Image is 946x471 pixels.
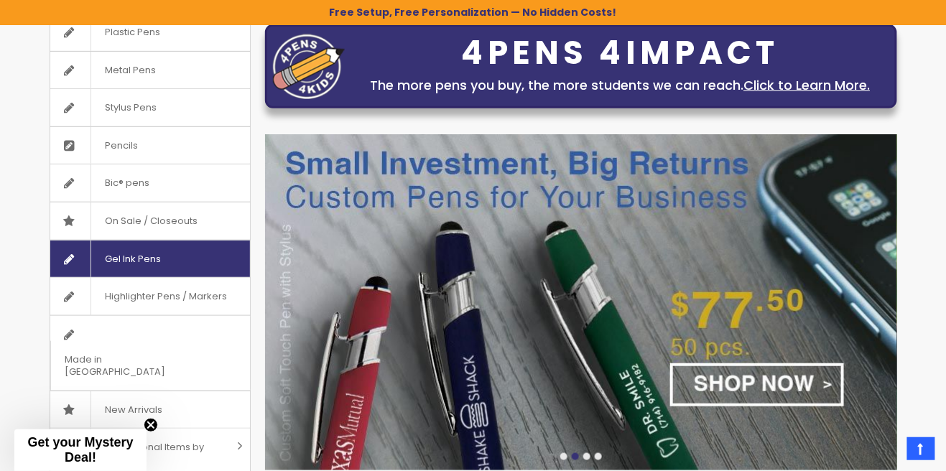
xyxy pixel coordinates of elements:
[91,164,164,202] span: Bic® pens
[91,241,176,278] span: Gel Ink Pens
[744,76,871,94] a: Click to Learn More.
[91,278,242,315] span: Highlighter Pens / Markers
[50,316,250,391] a: Made in [GEOGRAPHIC_DATA]
[91,391,177,429] span: New Arrivals
[50,164,250,202] a: Bic® pens
[91,89,172,126] span: Stylus Pens
[91,14,175,51] span: Plastic Pens
[352,38,889,68] div: 4PENS 4IMPACT
[50,241,250,278] a: Gel Ink Pens
[50,127,250,164] a: Pencils
[91,52,171,89] span: Metal Pens
[265,134,897,470] img: /custom-soft-touch-pen-metal-barrel.html
[50,14,250,51] a: Plastic Pens
[50,52,250,89] a: Metal Pens
[27,435,133,465] span: Get your Mystery Deal!
[50,391,250,429] a: New Arrivals
[50,341,214,391] span: Made in [GEOGRAPHIC_DATA]
[50,278,250,315] a: Highlighter Pens / Markers
[352,75,889,95] div: The more pens you buy, the more students we can reach.
[273,34,345,99] img: four_pen_logo.png
[50,202,250,240] a: On Sale / Closeouts
[827,432,946,471] iframe: Google Customer Reviews
[91,202,213,240] span: On Sale / Closeouts
[144,418,158,432] button: Close teaser
[14,429,147,471] div: Get your Mystery Deal!Close teaser
[50,89,250,126] a: Stylus Pens
[91,127,153,164] span: Pencils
